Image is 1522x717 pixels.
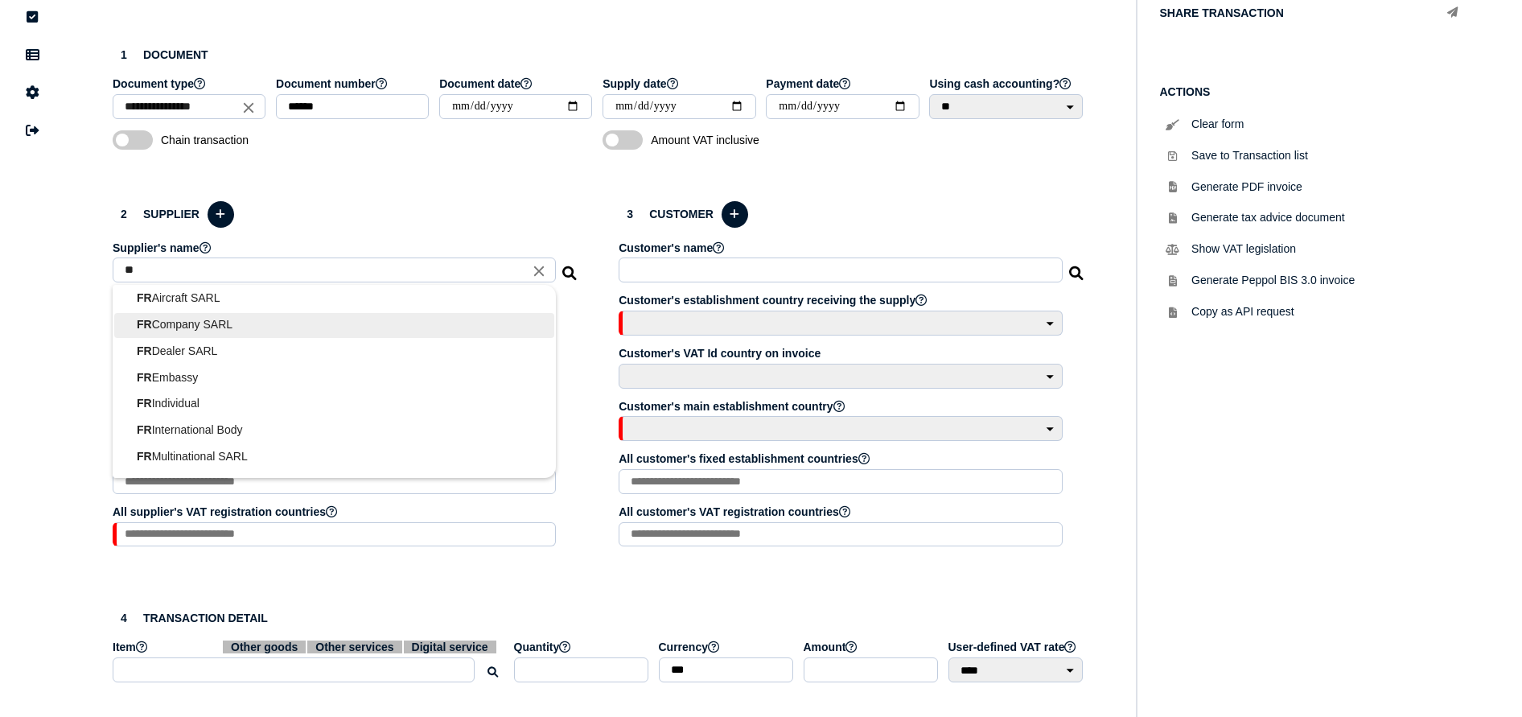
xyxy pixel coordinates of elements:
b: FR [137,423,152,436]
a: International Body [125,421,543,439]
b: FR [137,476,152,489]
b: FR [137,291,152,304]
b: FR [137,318,152,331]
b: FR [137,371,152,384]
b: FR [137,450,152,463]
b: FR [137,397,152,410]
a: Aircraft SARL [125,289,543,307]
a: Multinational SARL [125,447,543,465]
a: Embassy [125,369,543,386]
a: Company SARL [125,315,543,333]
a: Dealer SARL [125,342,543,360]
section: Define the seller [97,183,594,575]
i: Close [530,262,548,280]
b: FR [137,344,152,357]
a: Individual [125,394,543,412]
a: Trading SARL [125,474,543,492]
